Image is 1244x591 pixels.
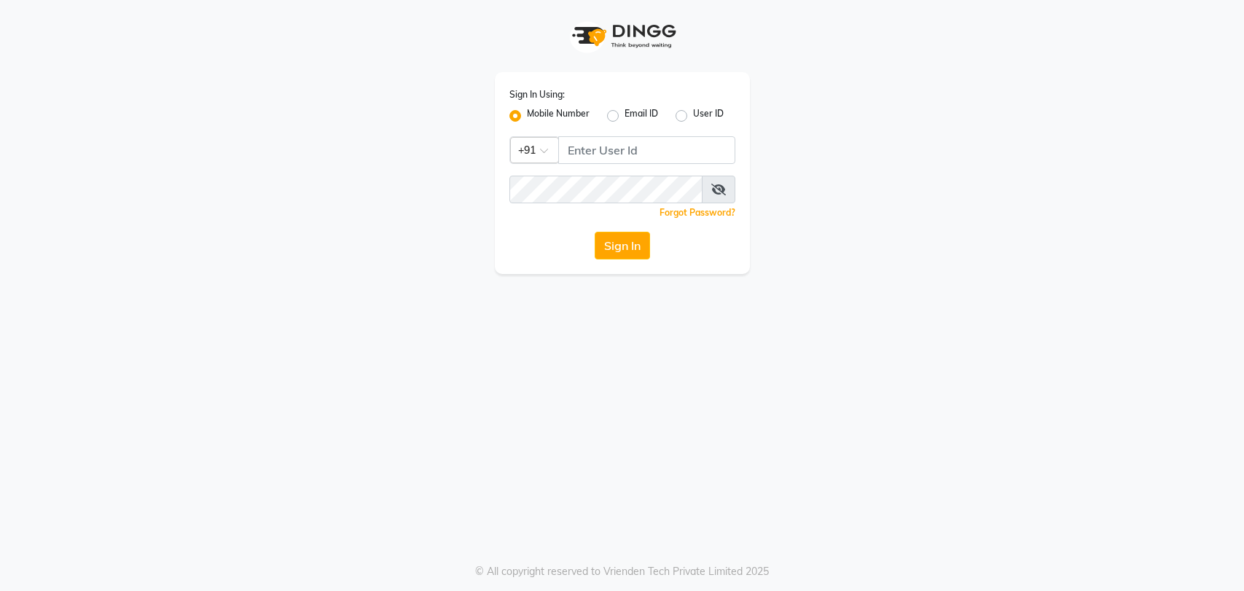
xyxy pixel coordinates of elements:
[660,207,735,218] a: Forgot Password?
[509,88,565,101] label: Sign In Using:
[595,232,650,259] button: Sign In
[564,15,681,58] img: logo1.svg
[527,107,590,125] label: Mobile Number
[625,107,658,125] label: Email ID
[558,136,735,164] input: Username
[509,176,703,203] input: Username
[693,107,724,125] label: User ID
